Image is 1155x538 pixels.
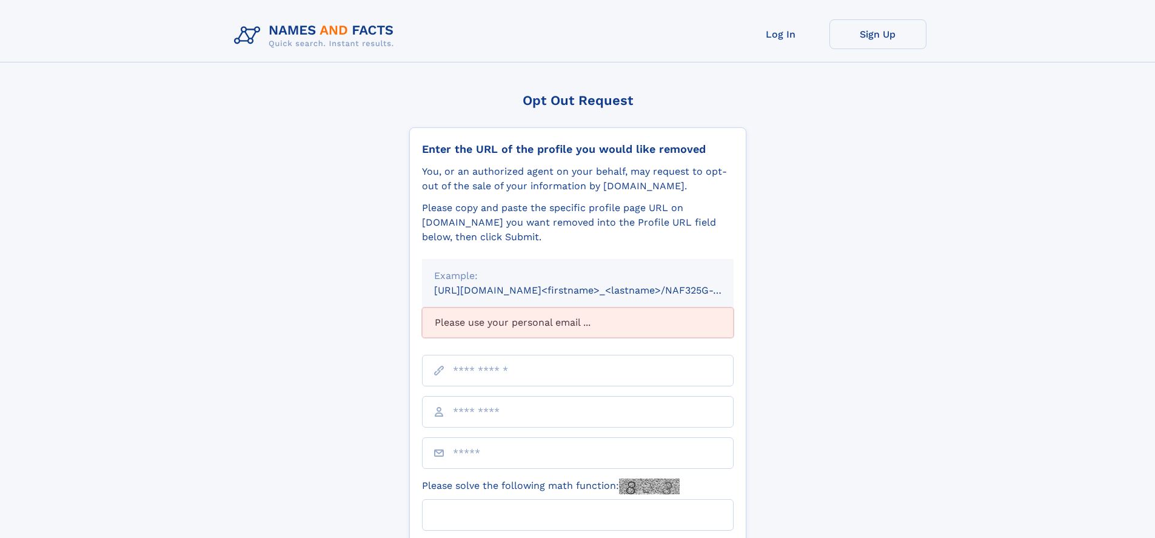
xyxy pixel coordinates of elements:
div: Example: [434,269,721,283]
div: You, or an authorized agent on your behalf, may request to opt-out of the sale of your informatio... [422,164,734,193]
div: Enter the URL of the profile you would like removed [422,143,734,156]
small: [URL][DOMAIN_NAME]<firstname>_<lastname>/NAF325G-xxxxxxxx [434,284,757,296]
img: Logo Names and Facts [229,19,404,52]
a: Sign Up [829,19,926,49]
a: Log In [732,19,829,49]
label: Please solve the following math function: [422,479,680,494]
div: Opt Out Request [409,93,746,108]
div: Please copy and paste the specific profile page URL on [DOMAIN_NAME] you want removed into the Pr... [422,201,734,244]
div: Please use your personal email ... [422,308,734,338]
